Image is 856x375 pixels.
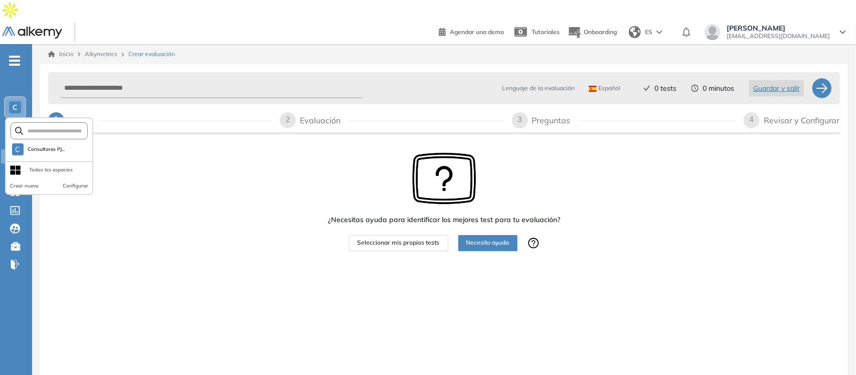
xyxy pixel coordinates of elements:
[68,112,99,128] div: Datos
[328,215,560,225] span: ¿Necesitas ayuda para identificar los mejores test para tu evaluación?
[692,85,699,92] span: clock-circle
[656,30,662,34] img: arrow
[750,115,754,124] span: 4
[300,112,349,128] div: Evaluación
[128,50,175,59] span: Crear evaluación
[466,238,509,248] span: Necesito ayuda
[439,25,504,37] a: Agendar una demo
[727,24,830,32] span: [PERSON_NAME]
[48,50,74,59] a: Inicio
[9,60,20,62] i: -
[643,85,650,92] span: check
[727,32,830,40] span: [EMAIL_ADDRESS][DOMAIN_NAME]
[450,28,504,36] span: Agendar una demo
[703,83,734,94] span: 0 minutos
[512,19,560,45] a: Tutoriales
[502,84,575,93] span: Lenguaje de la evaluación
[749,80,804,96] button: Guardar y salir
[28,145,65,153] span: Consultores PJ...
[10,182,39,190] button: Crear nuevo
[589,84,620,92] span: Español
[654,83,676,94] span: 0 tests
[29,166,73,174] div: Todos los espacios
[764,112,840,128] div: Revisar y Configurar
[629,26,641,38] img: world
[349,235,448,251] button: Seleccionar mis propios tests
[358,238,440,248] span: Seleccionar mis propios tests
[532,28,560,36] span: Tutoriales
[13,103,18,111] span: C
[753,83,800,94] span: Guardar y salir
[63,182,88,190] button: Configurar
[518,115,522,124] span: 3
[645,28,652,37] span: ES
[286,115,290,124] span: 2
[458,235,518,251] button: Necesito ayuda
[589,86,597,92] img: ESP
[568,22,617,43] button: Onboarding
[48,112,272,128] div: 1Datos
[85,50,117,58] span: Alkymetrics
[54,115,59,124] span: 1
[532,112,579,128] div: Preguntas
[15,145,20,153] span: C
[2,27,62,39] img: Logo
[584,28,617,36] span: Onboarding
